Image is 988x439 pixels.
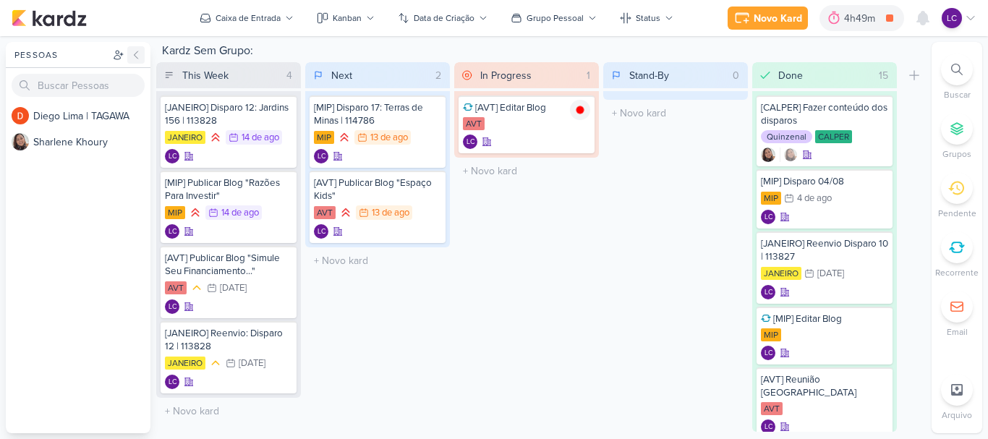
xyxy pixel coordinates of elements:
[761,148,775,162] div: Criador(a): Sharlene Khoury
[935,266,979,279] p: Recorrente
[281,68,298,83] div: 4
[165,224,179,239] div: Laís Costa
[165,281,187,294] div: AVT
[314,149,328,163] div: Laís Costa
[314,131,334,144] div: MIP
[765,350,772,357] p: LC
[33,108,150,124] div: D i e g o L i m a | T A G A W A
[783,148,798,162] img: Sharlene Khoury
[314,206,336,219] div: AVT
[844,11,880,26] div: 4h49m
[761,210,775,224] div: Criador(a): Laís Costa
[156,42,926,62] div: Kardz Sem Grupo:
[727,68,745,83] div: 0
[463,135,477,149] div: Criador(a): Laís Costa
[242,133,279,142] div: 14 de ago
[337,130,352,145] div: Prioridade Alta
[942,8,962,28] div: Laís Costa
[12,9,87,27] img: kardz.app
[169,229,176,236] p: LC
[308,250,447,271] input: + Novo kard
[761,312,888,325] div: [MIP] Editar Blog
[817,269,844,278] div: [DATE]
[165,176,292,203] div: [MIP] Publicar Blog "Razões Para Investir"
[12,107,29,124] img: Diego Lima | TAGAWA
[761,130,812,143] div: Quinzenal
[165,149,179,163] div: Laís Costa
[606,103,745,124] input: + Novo kard
[761,419,775,434] div: Laís Costa
[761,419,775,434] div: Criador(a): Laís Costa
[463,101,590,114] div: [AVT] Editar Blog
[314,176,441,203] div: [AVT] Publicar Blog "Espaço Kids"
[944,88,971,101] p: Buscar
[165,299,179,314] div: Laís Costa
[815,130,852,143] div: CALPER
[761,285,775,299] div: Laís Costa
[165,375,179,389] div: Laís Costa
[165,206,185,219] div: MIP
[12,133,29,150] img: Sharlene Khoury
[165,327,292,353] div: [JANEIRO] Reenvio: Disparo 12 | 113828
[189,281,204,295] div: Prioridade Média
[430,68,447,83] div: 2
[165,224,179,239] div: Criador(a): Laís Costa
[165,299,179,314] div: Criador(a): Laís Costa
[239,359,265,368] div: [DATE]
[761,175,888,188] div: [MIP] Disparo 04/08
[12,48,110,61] div: Pessoas
[942,148,971,161] p: Grupos
[169,153,176,161] p: LC
[581,68,596,83] div: 1
[761,237,888,263] div: [JANEIRO] Reenvio Disparo 10 | 113827
[188,205,203,220] div: Prioridade Alta
[338,205,353,220] div: Prioridade Alta
[221,208,259,218] div: 14 de ago
[873,68,894,83] div: 15
[754,11,802,26] div: Novo Kard
[761,346,775,360] div: Laís Costa
[33,135,150,150] div: S h a r l e n e K h o u r y
[467,139,474,146] p: LC
[938,207,976,220] p: Pendente
[947,325,968,338] p: Email
[463,135,477,149] div: Laís Costa
[220,284,247,293] div: [DATE]
[761,267,801,280] div: JANEIRO
[12,74,145,97] input: Buscar Pessoas
[765,424,772,431] p: LC
[947,12,957,25] p: LC
[165,101,292,127] div: [JANEIRO] Disparo 12: Jardins 156 | 113828
[165,149,179,163] div: Criador(a): Laís Costa
[765,214,772,221] p: LC
[570,100,590,120] img: tracking
[208,130,223,145] div: Prioridade Alta
[165,375,179,389] div: Criador(a): Laís Costa
[463,117,485,130] div: AVT
[169,379,176,386] p: LC
[761,192,781,205] div: MIP
[932,54,982,101] li: Ctrl + F
[761,328,781,341] div: MIP
[165,131,205,144] div: JANEIRO
[159,401,298,422] input: + Novo kard
[761,101,888,127] div: [CALPER] Fazer conteúdo dos disparos
[780,148,798,162] div: Colaboradores: Sharlene Khoury
[314,224,328,239] div: Laís Costa
[761,148,775,162] img: Sharlene Khoury
[165,252,292,278] div: [AVT] Publicar Blog "Simule Seu Financiamento..."
[370,133,408,142] div: 13 de ago
[761,373,888,399] div: [AVT] Reunião Jardim do Éden
[169,304,176,311] p: LC
[165,357,205,370] div: JANEIRO
[372,208,409,218] div: 13 de ago
[318,153,325,161] p: LC
[314,101,441,127] div: [MIP] Disparo 17: Terras de Minas | 114786
[765,289,772,297] p: LC
[942,409,972,422] p: Arquivo
[728,7,808,30] button: Novo Kard
[314,149,328,163] div: Criador(a): Laís Costa
[314,224,328,239] div: Criador(a): Laís Costa
[457,161,596,182] input: + Novo kard
[761,285,775,299] div: Criador(a): Laís Costa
